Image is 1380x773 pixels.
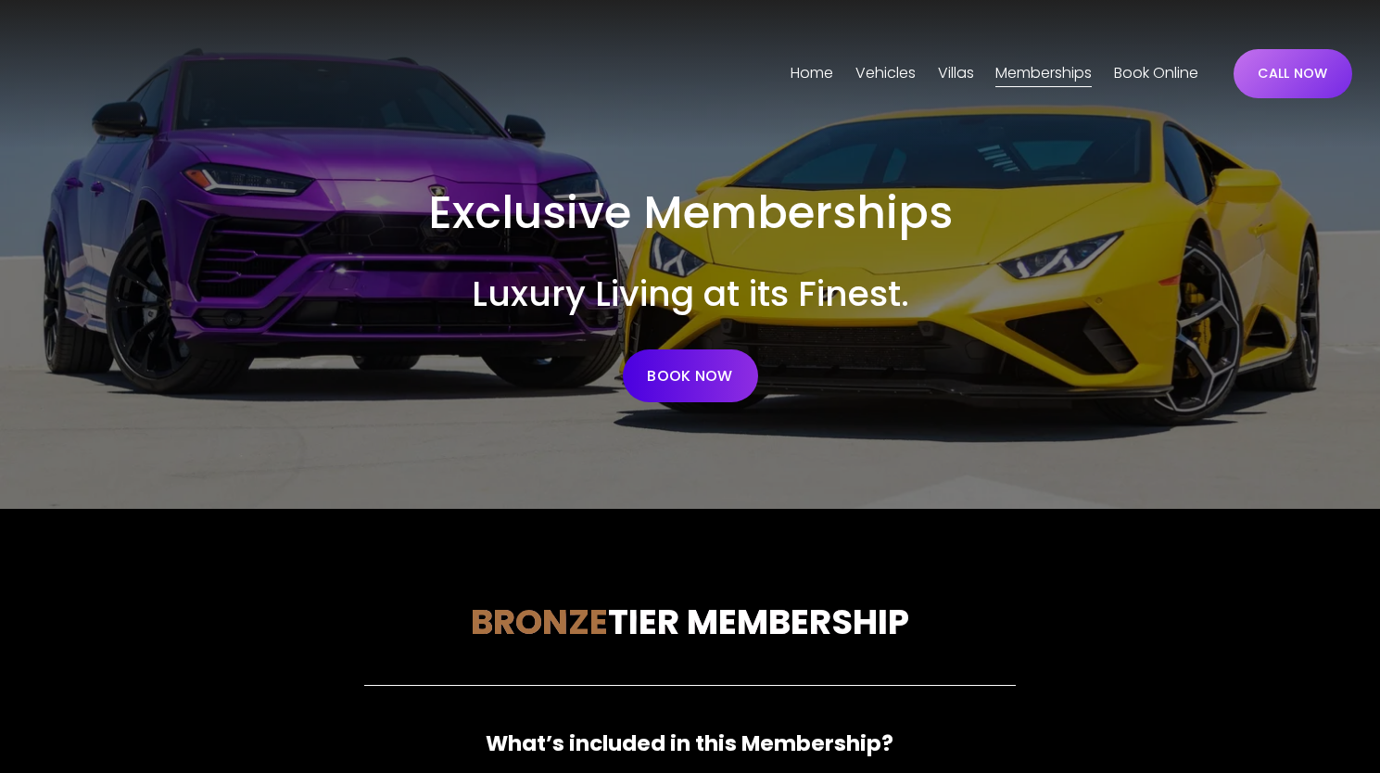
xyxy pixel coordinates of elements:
span: Villas [938,60,974,87]
span: Exclusive Memberships [428,181,953,244]
a: Book Online [1114,59,1198,89]
a: folder dropdown [855,59,916,89]
strong: BRONZE [471,598,608,646]
h3: Luxury Living at its Finest. [193,272,1186,318]
a: BOOK NOW [623,349,758,402]
a: folder dropdown [938,59,974,89]
span: Vehicles [855,60,916,87]
strong: What’s included in this Membership? [486,729,893,758]
img: Luxury Car &amp; Home Rentals For Every Occasion [28,28,176,120]
strong: TIER MEMBERSHIP [608,598,909,646]
a: Home [791,59,833,89]
a: CALL NOW [1234,49,1353,98]
a: Memberships [995,59,1092,89]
